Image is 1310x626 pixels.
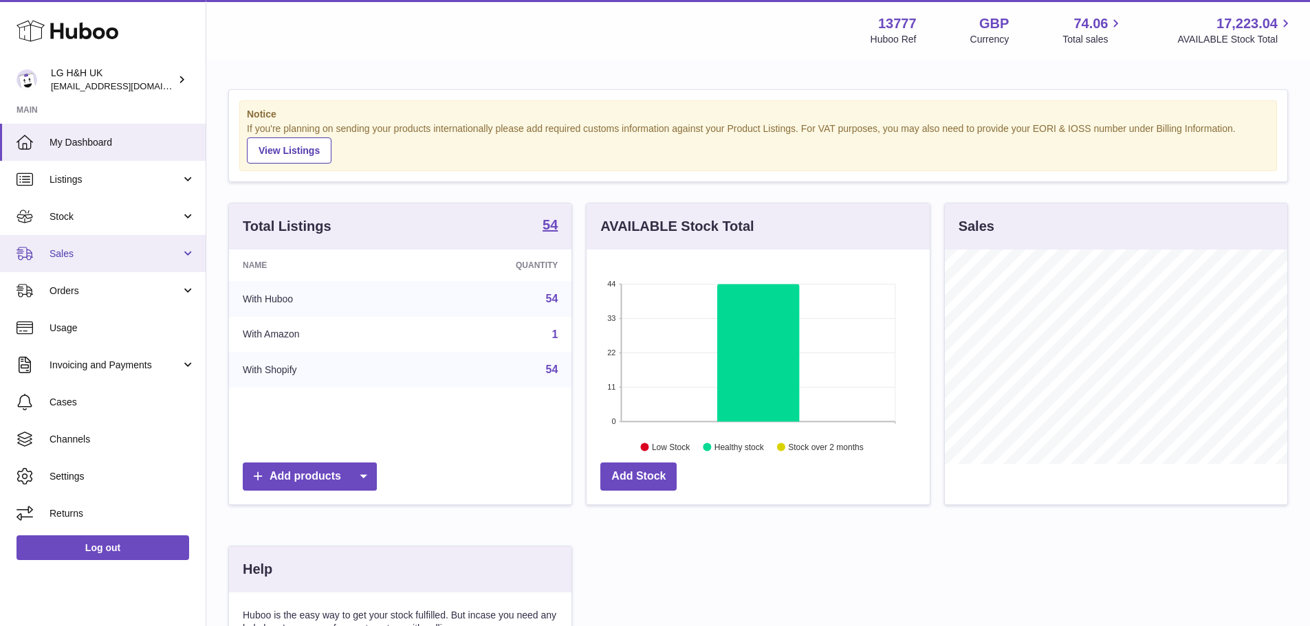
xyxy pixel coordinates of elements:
[608,314,616,322] text: 33
[789,442,864,451] text: Stock over 2 months
[612,417,616,425] text: 0
[229,249,417,281] th: Name
[247,108,1269,121] strong: Notice
[1216,14,1278,33] span: 17,223.04
[247,122,1269,164] div: If you're planning on sending your products internationally please add required customs informati...
[50,396,195,409] span: Cases
[50,470,195,483] span: Settings
[1177,33,1293,46] span: AVAILABLE Stock Total
[608,383,616,391] text: 11
[871,33,917,46] div: Huboo Ref
[970,33,1009,46] div: Currency
[608,348,616,357] text: 22
[50,433,195,446] span: Channels
[959,217,994,236] h3: Sales
[543,218,558,232] strong: 54
[247,137,331,164] a: View Listings
[878,14,917,33] strong: 13777
[552,328,558,340] a: 1
[50,284,181,298] span: Orders
[17,535,189,560] a: Log out
[229,352,417,388] td: With Shopify
[1062,14,1124,46] a: 74.06 Total sales
[979,14,1009,33] strong: GBP
[608,280,616,288] text: 44
[243,560,272,579] h3: Help
[1177,14,1293,46] a: 17,223.04 AVAILABLE Stock Total
[50,210,181,223] span: Stock
[600,462,677,491] a: Add Stock
[17,69,37,90] img: veechen@lghnh.co.uk
[1062,33,1124,46] span: Total sales
[229,317,417,353] td: With Amazon
[50,359,181,372] span: Invoicing and Payments
[50,507,195,520] span: Returns
[652,442,690,451] text: Low Stock
[1073,14,1108,33] span: 74.06
[243,217,331,236] h3: Total Listings
[50,173,181,186] span: Listings
[417,249,572,281] th: Quantity
[50,322,195,335] span: Usage
[600,217,754,236] h3: AVAILABLE Stock Total
[546,364,558,375] a: 54
[229,281,417,317] td: With Huboo
[714,442,765,451] text: Healthy stock
[51,67,175,93] div: LG H&H UK
[543,218,558,234] a: 54
[51,80,202,91] span: [EMAIL_ADDRESS][DOMAIN_NAME]
[50,136,195,149] span: My Dashboard
[243,462,377,491] a: Add products
[50,247,181,260] span: Sales
[546,293,558,304] a: 54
